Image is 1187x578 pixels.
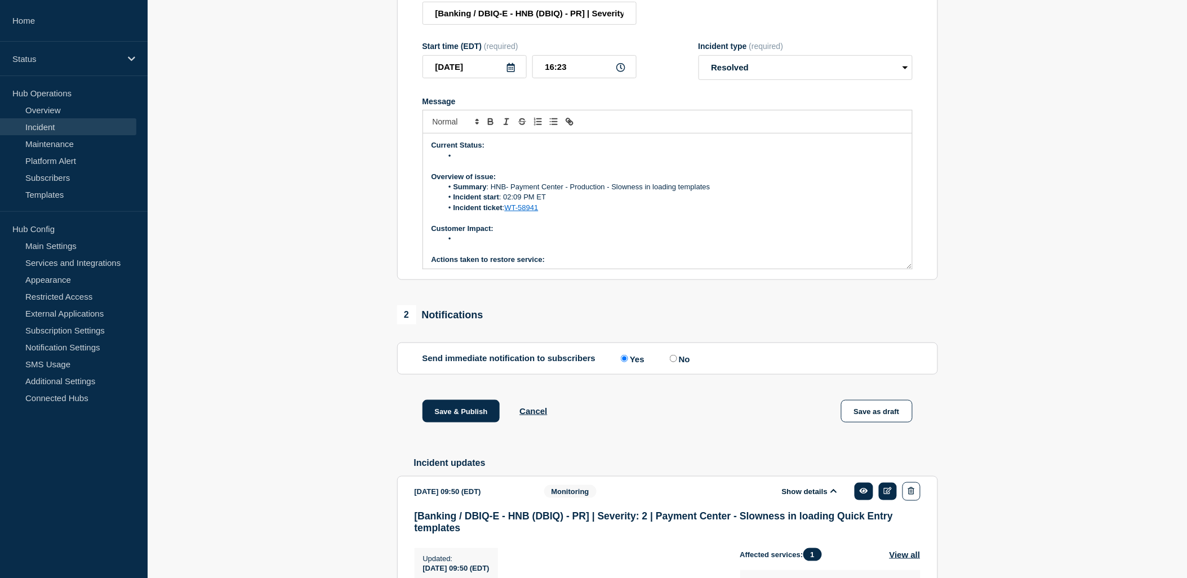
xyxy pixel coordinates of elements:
input: HH:MM [532,55,637,78]
span: Font size [428,115,483,128]
div: Message [423,134,912,269]
label: No [667,353,690,364]
strong: Customer Impact: [432,224,494,233]
input: YYYY-MM-DD [423,55,527,78]
p: Status [12,54,121,64]
div: Start time (EDT) [423,42,637,51]
button: Cancel [519,406,547,416]
select: Incident type [699,55,913,80]
div: Incident type [699,42,913,51]
p: Send immediate notification to subscribers [423,353,596,364]
strong: Overview of issue: [432,172,496,181]
h2: Incident updates [414,458,938,468]
button: Toggle bold text [483,115,499,128]
span: 2 [397,305,416,324]
button: Toggle italic text [499,115,514,128]
div: [DATE] 09:50 (EDT) [415,482,527,501]
span: [DATE] 09:50 (EDT) [423,564,490,572]
span: (required) [484,42,518,51]
li: : 02:09 PM ET [442,192,904,202]
span: 1 [803,548,822,561]
strong: Current Status: [432,141,485,149]
strong: Actions taken to restore service: [432,255,545,264]
button: Toggle link [562,115,577,128]
button: Toggle strikethrough text [514,115,530,128]
button: Save & Publish [423,400,500,423]
p: Updated : [423,554,490,563]
label: Yes [618,353,644,364]
a: WT-58941 [505,203,539,212]
strong: Incident start [454,193,500,201]
button: View all [890,548,921,561]
button: Save as draft [841,400,913,423]
div: Notifications [397,305,483,324]
span: (required) [749,42,784,51]
div: Message [423,97,913,106]
span: Affected services: [740,548,828,561]
input: No [670,355,677,362]
div: Send immediate notification to subscribers [423,353,913,364]
strong: Incident ticket [454,203,503,212]
button: Toggle ordered list [530,115,546,128]
input: Yes [621,355,628,362]
li: : [442,203,904,213]
button: Toggle bulleted list [546,115,562,128]
button: Show details [779,487,841,496]
strong: Summary [454,183,487,191]
input: Title [423,2,637,25]
span: Monitoring [544,485,597,498]
li: : HNB- Payment Center - Production - Slowness in loading templates [442,182,904,192]
h3: [Banking / DBIQ-E - HNB (DBIQ) - PR] | Severity: 2 | Payment Center - Slowness in loading Quick E... [415,510,921,534]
